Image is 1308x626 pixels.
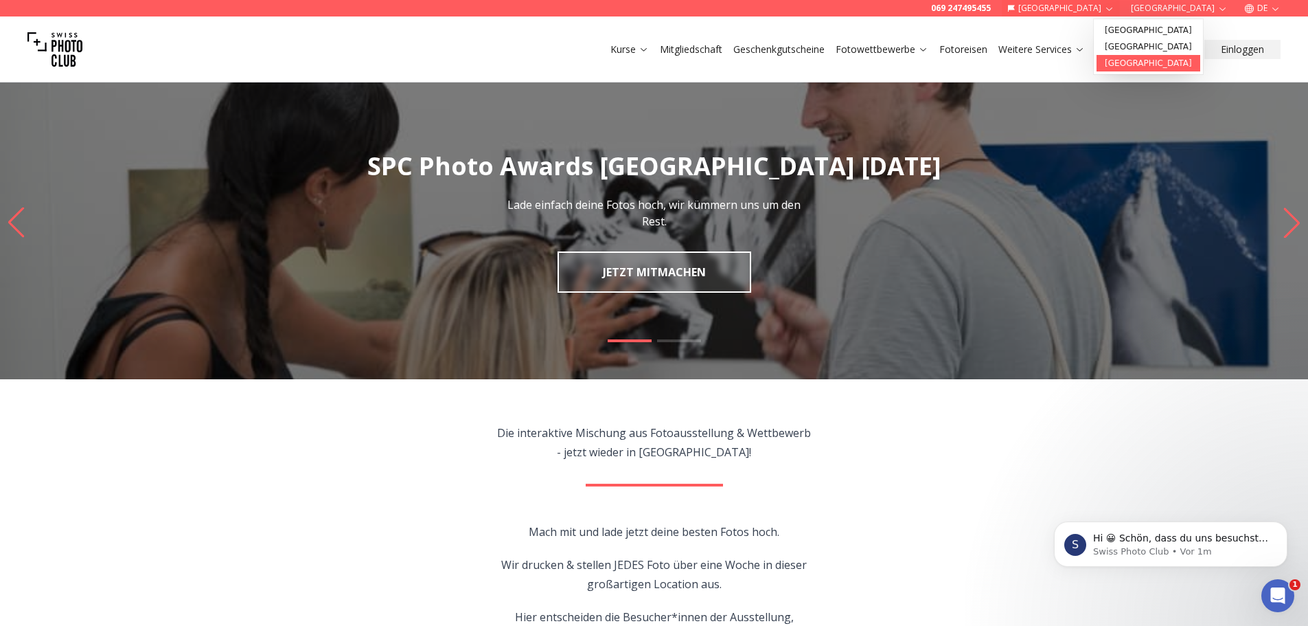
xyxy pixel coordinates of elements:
[610,43,649,56] a: Kurse
[1204,40,1281,59] button: Einloggen
[998,43,1085,56] a: Weitere Services
[836,43,928,56] a: Fotowettbewerbe
[993,40,1090,59] button: Weitere Services
[934,40,993,59] button: Fotoreisen
[733,43,825,56] a: Geschenkgutscheine
[728,40,830,59] button: Geschenkgutscheine
[1097,22,1200,38] a: [GEOGRAPHIC_DATA]
[1094,19,1203,74] div: [GEOGRAPHIC_DATA]
[1097,38,1200,55] a: [GEOGRAPHIC_DATA]
[605,40,654,59] button: Kurse
[497,423,811,462] p: Die interaktive Mischung aus Fotoausstellung & Wettbewerb - jetzt wieder in [GEOGRAPHIC_DATA]!
[497,522,811,541] p: Mach mit und lade jetzt deine besten Fotos hoch.
[497,555,811,594] p: Wir drucken & stellen JEDES Foto über eine Woche in dieser großartigen Location aus.
[1289,579,1300,590] span: 1
[1033,493,1308,589] iframe: Intercom notifications Nachricht
[654,40,728,59] button: Mitgliedschaft
[558,251,751,293] a: JETZT MITMACHEN
[27,22,82,77] img: Swiss photo club
[939,43,987,56] a: Fotoreisen
[931,3,991,14] a: 069 247495455
[830,40,934,59] button: Fotowettbewerbe
[1090,40,1154,59] button: Über uns
[1097,55,1200,71] a: [GEOGRAPHIC_DATA]
[1261,579,1294,612] iframe: Intercom live chat
[501,197,808,230] p: Lade einfach deine Fotos hoch, wir kümmern uns um den Rest.
[660,43,722,56] a: Mitgliedschaft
